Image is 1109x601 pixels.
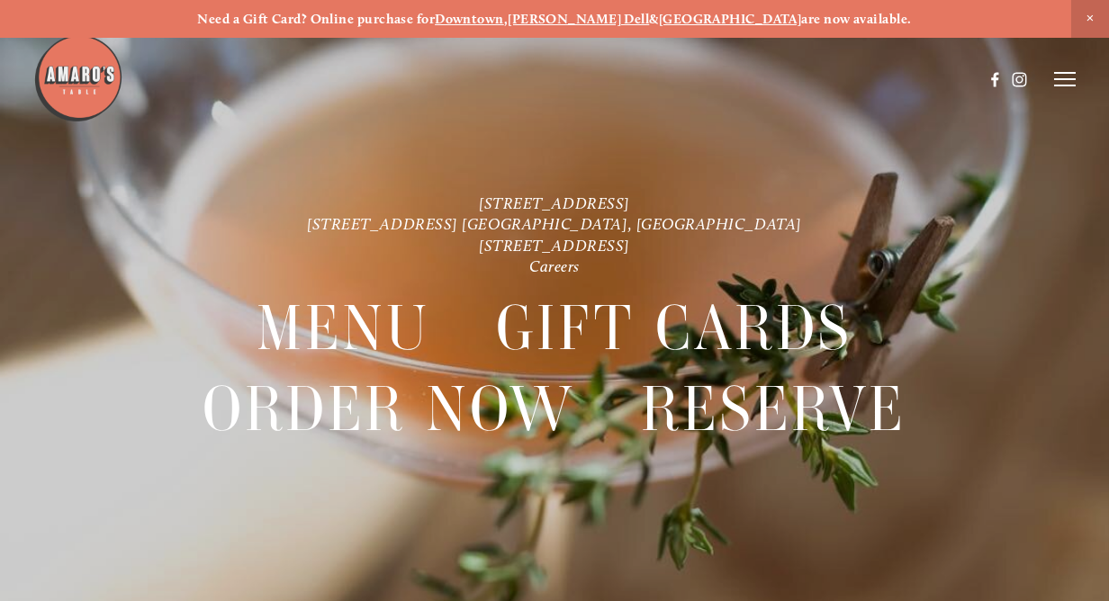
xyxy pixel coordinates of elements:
[33,33,123,123] img: Amaro's Table
[496,288,852,368] a: Gift Cards
[203,369,574,450] span: Order Now
[641,369,906,449] a: Reserve
[649,11,658,27] strong: &
[197,11,435,27] strong: Need a Gift Card? Online purchase for
[307,215,802,234] a: [STREET_ADDRESS] [GEOGRAPHIC_DATA], [GEOGRAPHIC_DATA]
[801,11,911,27] strong: are now available.
[203,369,574,449] a: Order Now
[641,369,906,450] span: Reserve
[659,11,802,27] a: [GEOGRAPHIC_DATA]
[479,236,630,255] a: [STREET_ADDRESS]
[508,11,649,27] a: [PERSON_NAME] Dell
[504,11,508,27] strong: ,
[479,193,630,212] a: [STREET_ADDRESS]
[435,11,504,27] a: Downtown
[257,288,429,368] a: Menu
[257,288,429,369] span: Menu
[496,288,852,369] span: Gift Cards
[529,257,580,276] a: Careers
